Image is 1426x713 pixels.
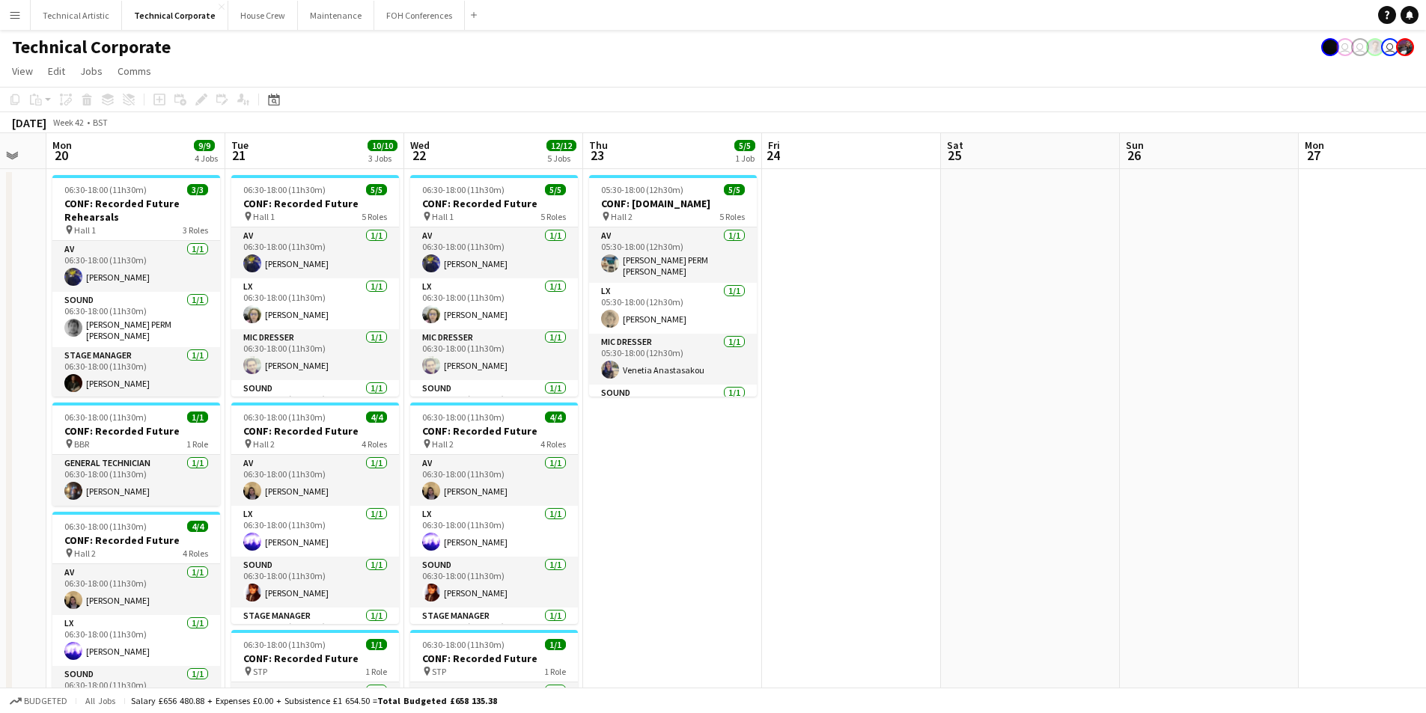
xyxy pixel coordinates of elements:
[298,1,374,30] button: Maintenance
[131,695,497,706] div: Salary £656 480.88 + Expenses £0.00 + Subsistence £1 654.50 =
[1366,38,1384,56] app-user-avatar: Tom PERM Jeyes
[377,695,497,706] span: Total Budgeted £658 135.38
[42,61,71,81] a: Edit
[112,61,157,81] a: Comms
[118,64,151,78] span: Comms
[80,64,103,78] span: Jobs
[122,1,228,30] button: Technical Corporate
[1396,38,1414,56] app-user-avatar: Zubair PERM Dhalla
[1321,38,1339,56] app-user-avatar: Gabrielle Barr
[74,61,109,81] a: Jobs
[7,693,70,709] button: Budgeted
[93,117,108,128] div: BST
[31,1,122,30] button: Technical Artistic
[1351,38,1369,56] app-user-avatar: Visitor Services
[228,1,298,30] button: House Crew
[24,696,67,706] span: Budgeted
[12,36,171,58] h1: Technical Corporate
[12,64,33,78] span: View
[1336,38,1354,56] app-user-avatar: Vaida Pikzirne
[374,1,465,30] button: FOH Conferences
[6,61,39,81] a: View
[82,695,118,706] span: All jobs
[12,115,46,130] div: [DATE]
[1381,38,1399,56] app-user-avatar: Liveforce Admin
[48,64,65,78] span: Edit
